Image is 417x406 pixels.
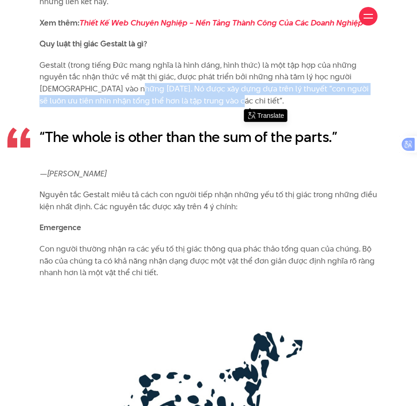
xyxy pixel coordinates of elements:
[39,189,378,213] p: Nguyên tắc Gestalt miêu tả cách con người tiếp nhận những yếu tố thị giác trong những điều kiện n...
[39,59,378,107] p: Gestalt (trong tiếng Đức mang nghĩa là hình dáng, hình thức) là một tập hợp của những nguyên tắc ...
[40,168,47,179] i: —
[39,222,81,233] b: Emergence
[47,168,106,179] i: [PERSON_NAME]
[39,243,378,279] p: Con người thường nhận ra các yếu tố thị giác thông qua phác thảo tổng quan của chúng. Bộ não của ...
[39,128,378,147] p: “The whole is other than the sum of the parts.”
[39,38,147,49] b: Quy luật thị giác Gestalt là gì?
